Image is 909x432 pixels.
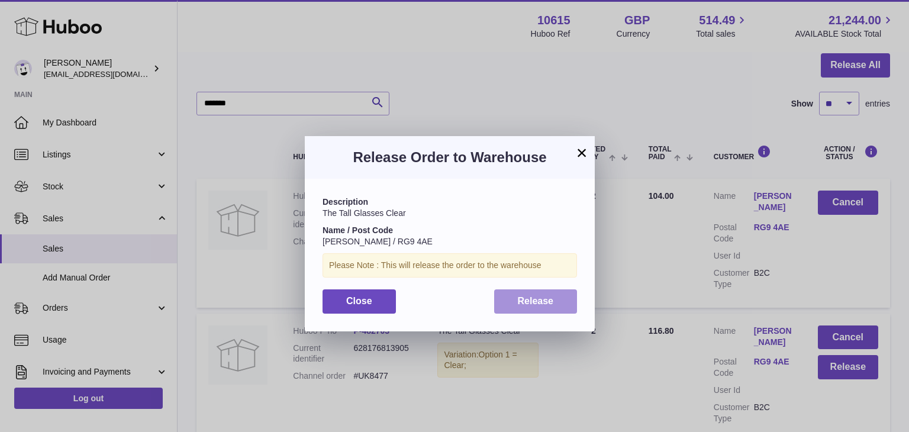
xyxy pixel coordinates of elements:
[323,225,393,235] strong: Name / Post Code
[323,197,368,207] strong: Description
[323,208,406,218] span: The Tall Glasses Clear
[346,296,372,306] span: Close
[323,289,396,314] button: Close
[494,289,578,314] button: Release
[323,253,577,278] div: Please Note : This will release the order to the warehouse
[575,146,589,160] button: ×
[323,148,577,167] h3: Release Order to Warehouse
[518,296,554,306] span: Release
[323,237,433,246] span: [PERSON_NAME] / RG9 4AE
